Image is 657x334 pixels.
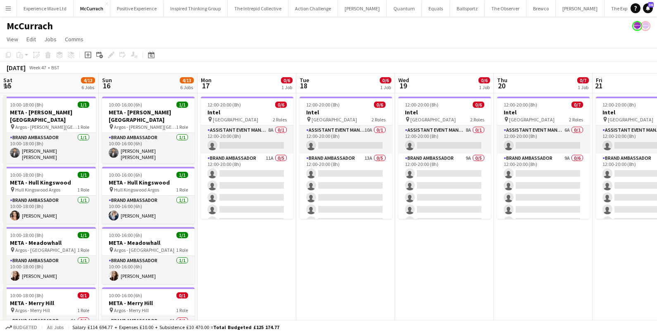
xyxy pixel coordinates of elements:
[422,0,450,17] button: Equals
[398,97,491,219] app-job-card: 12:00-20:00 (8h)0/6Intel [GEOGRAPHIC_DATA]2 RolesAssistant Event Manager8A0/112:00-20:00 (8h) Bra...
[102,167,195,224] div: 10:00-16:00 (6h)1/1META - Hull Kingswood Hull Kingswood Argos1 RoleBrand Ambassador1/110:00-16:00...
[497,76,507,84] span: Thu
[102,179,195,186] h3: META - Hull Kingswood
[109,172,142,178] span: 10:00-16:00 (6h)
[110,0,164,17] button: Positive Experience
[78,172,89,178] span: 1/1
[273,116,287,123] span: 2 Roles
[3,239,96,246] h3: META - Meadowhall
[102,133,195,163] app-card-role: Brand Ambassador1/110:00-16:00 (6h)[PERSON_NAME] [PERSON_NAME]
[114,124,176,130] span: Argos - [PERSON_NAME][GEOGRAPHIC_DATA]
[3,97,96,163] app-job-card: 10:00-18:00 (8h)1/1META - [PERSON_NAME][GEOGRAPHIC_DATA] Argos - [PERSON_NAME][GEOGRAPHIC_DATA]1 ...
[77,124,89,130] span: 1 Role
[281,84,292,90] div: 1 Job
[3,227,96,284] div: 10:00-18:00 (8h)1/1META - Meadowhall Argos - [GEOGRAPHIC_DATA]1 RoleBrand Ambassador1/110:00-18:0...
[3,167,96,224] div: 10:00-18:00 (8h)1/1META - Hull Kingswood Hull Kingswood Argos1 RoleBrand Ambassador1/110:00-18:00...
[577,77,589,83] span: 0/7
[504,102,537,108] span: 12:00-20:00 (8h)
[300,109,392,116] h3: Intel
[596,76,602,84] span: Fri
[306,102,340,108] span: 12:00-20:00 (8h)
[201,97,293,219] app-job-card: 12:00-20:00 (8h)0/6Intel [GEOGRAPHIC_DATA]2 RolesAssistant Event Manager8A0/112:00-20:00 (8h) Bra...
[81,77,95,83] span: 4/13
[4,323,38,332] button: Budgeted
[338,0,387,17] button: [PERSON_NAME]
[114,307,149,313] span: Argos - Merry Hill
[15,187,60,193] span: Hull Kingswood Argos
[10,232,43,238] span: 10:00-18:00 (8h)
[300,76,309,84] span: Tue
[371,116,386,123] span: 2 Roles
[632,21,642,31] app-user-avatar: Sophie Barnes
[15,307,50,313] span: Argos - Merry Hill
[300,126,392,154] app-card-role: Assistant Event Manager10A0/112:00-20:00 (8h)
[556,0,605,17] button: [PERSON_NAME]
[15,247,76,253] span: Argos - [GEOGRAPHIC_DATA]
[176,307,188,313] span: 1 Role
[380,84,391,90] div: 1 Job
[102,227,195,284] app-job-card: 10:00-16:00 (6h)1/1META - Meadowhall Argos - [GEOGRAPHIC_DATA]1 RoleBrand Ambassador1/110:00-16:0...
[2,81,12,90] span: 15
[77,187,89,193] span: 1 Role
[398,126,491,154] app-card-role: Assistant Event Manager8A0/112:00-20:00 (8h)
[17,0,74,17] button: Experience Wave Ltd
[51,64,60,71] div: BST
[176,292,188,298] span: 0/1
[374,102,386,108] span: 0/6
[176,187,188,193] span: 1 Role
[496,81,507,90] span: 20
[380,77,391,83] span: 0/6
[595,81,602,90] span: 21
[102,97,195,163] app-job-card: 10:00-16:00 (6h)1/1META - [PERSON_NAME][GEOGRAPHIC_DATA] Argos - [PERSON_NAME][GEOGRAPHIC_DATA]1 ...
[72,324,279,330] div: Salary £114 694.77 + Expenses £10.00 + Subsistence £10 470.00 =
[608,116,653,123] span: [GEOGRAPHIC_DATA]
[288,0,338,17] button: Action Challenge
[77,247,89,253] span: 1 Role
[228,0,288,17] button: The Intrepid Collective
[176,247,188,253] span: 1 Role
[509,116,555,123] span: [GEOGRAPHIC_DATA]
[207,102,241,108] span: 12:00-20:00 (8h)
[479,84,490,90] div: 1 Job
[201,109,293,116] h3: Intel
[62,34,87,45] a: Comms
[398,76,409,84] span: Wed
[101,81,112,90] span: 16
[3,34,21,45] a: View
[109,292,142,298] span: 10:00-16:00 (6h)
[10,102,43,108] span: 10:00-18:00 (8h)
[176,124,188,130] span: 1 Role
[485,0,526,17] button: The Observer
[102,299,195,307] h3: META - Merry Hill
[571,102,583,108] span: 0/7
[410,116,456,123] span: [GEOGRAPHIC_DATA]
[640,21,650,31] app-user-avatar: Sophie Barnes
[10,172,43,178] span: 10:00-18:00 (8h)
[398,154,491,230] app-card-role: Brand Ambassador9A0/512:00-20:00 (8h)
[300,97,392,219] app-job-card: 12:00-20:00 (8h)0/6Intel [GEOGRAPHIC_DATA]2 RolesAssistant Event Manager10A0/112:00-20:00 (8h) Br...
[497,109,590,116] h3: Intel
[180,84,193,90] div: 6 Jobs
[300,154,392,230] app-card-role: Brand Ambassador13A0/512:00-20:00 (8h)
[643,3,653,13] a: 36
[497,97,590,219] app-job-card: 12:00-20:00 (8h)0/7Intel [GEOGRAPHIC_DATA]2 RolesAssistant Event Manager6A0/112:00-20:00 (8h) Bra...
[497,154,590,242] app-card-role: Brand Ambassador9A0/612:00-20:00 (8h)
[74,0,110,17] button: McCurrach
[470,116,484,123] span: 2 Roles
[114,247,174,253] span: Argos - [GEOGRAPHIC_DATA]
[213,324,279,330] span: Total Budgeted £125 174.77
[102,76,112,84] span: Sun
[602,102,636,108] span: 12:00-20:00 (8h)
[478,77,490,83] span: 0/6
[26,36,36,43] span: Edit
[13,325,37,330] span: Budgeted
[114,187,159,193] span: Hull Kingswood Argos
[201,154,293,230] app-card-role: Brand Ambassador11A0/512:00-20:00 (8h)
[15,124,77,130] span: Argos - [PERSON_NAME][GEOGRAPHIC_DATA]
[213,116,258,123] span: [GEOGRAPHIC_DATA]
[102,109,195,123] h3: META - [PERSON_NAME][GEOGRAPHIC_DATA]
